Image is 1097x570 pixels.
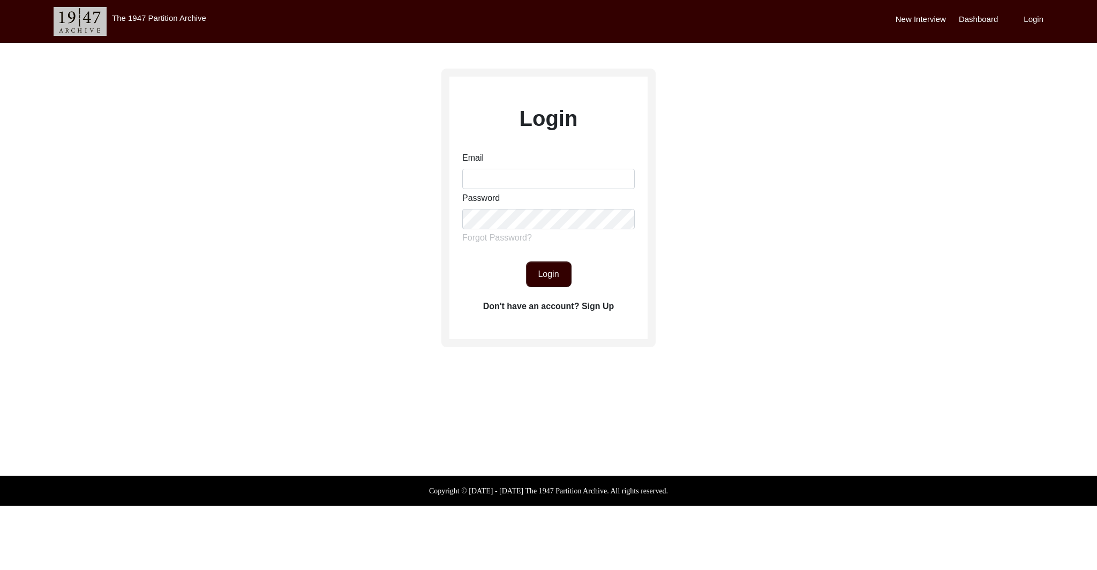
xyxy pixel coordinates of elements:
[1024,13,1043,26] label: Login
[54,7,107,36] img: header-logo.png
[429,485,668,497] label: Copyright © [DATE] - [DATE] The 1947 Partition Archive. All rights reserved.
[526,261,572,287] button: Login
[483,300,614,313] label: Don't have an account? Sign Up
[896,13,946,26] label: New Interview
[462,231,532,244] label: Forgot Password?
[112,13,206,22] label: The 1947 Partition Archive
[462,152,484,164] label: Email
[462,192,500,205] label: Password
[959,13,998,26] label: Dashboard
[520,102,578,134] label: Login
